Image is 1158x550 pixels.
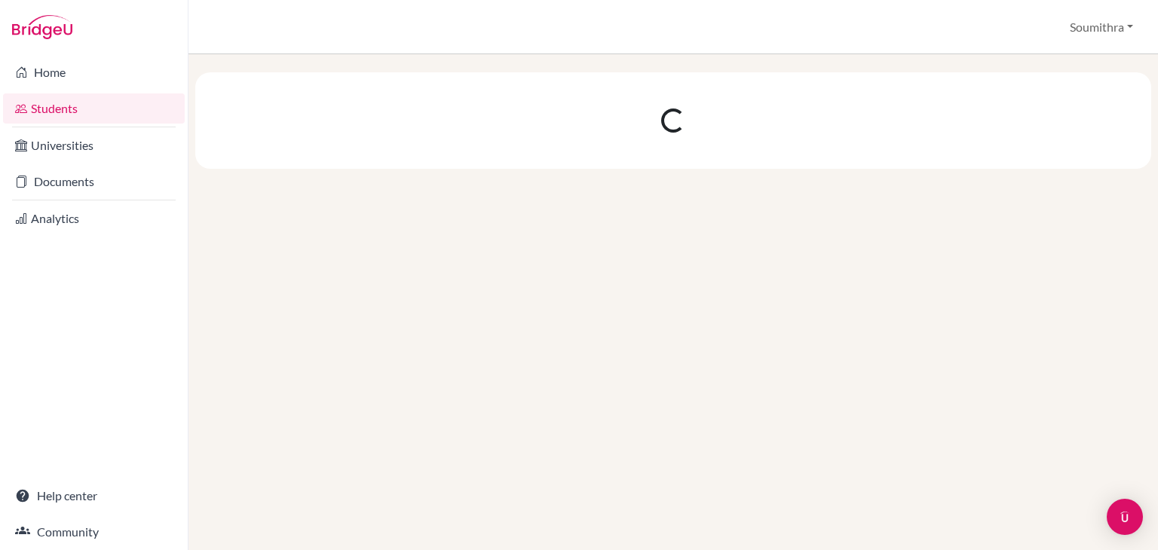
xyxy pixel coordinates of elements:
[3,93,185,124] a: Students
[3,481,185,511] a: Help center
[3,517,185,547] a: Community
[3,203,185,234] a: Analytics
[3,130,185,160] a: Universities
[1063,13,1140,41] button: Soumithra
[1107,499,1143,535] div: Open Intercom Messenger
[3,57,185,87] a: Home
[12,15,72,39] img: Bridge-U
[3,167,185,197] a: Documents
